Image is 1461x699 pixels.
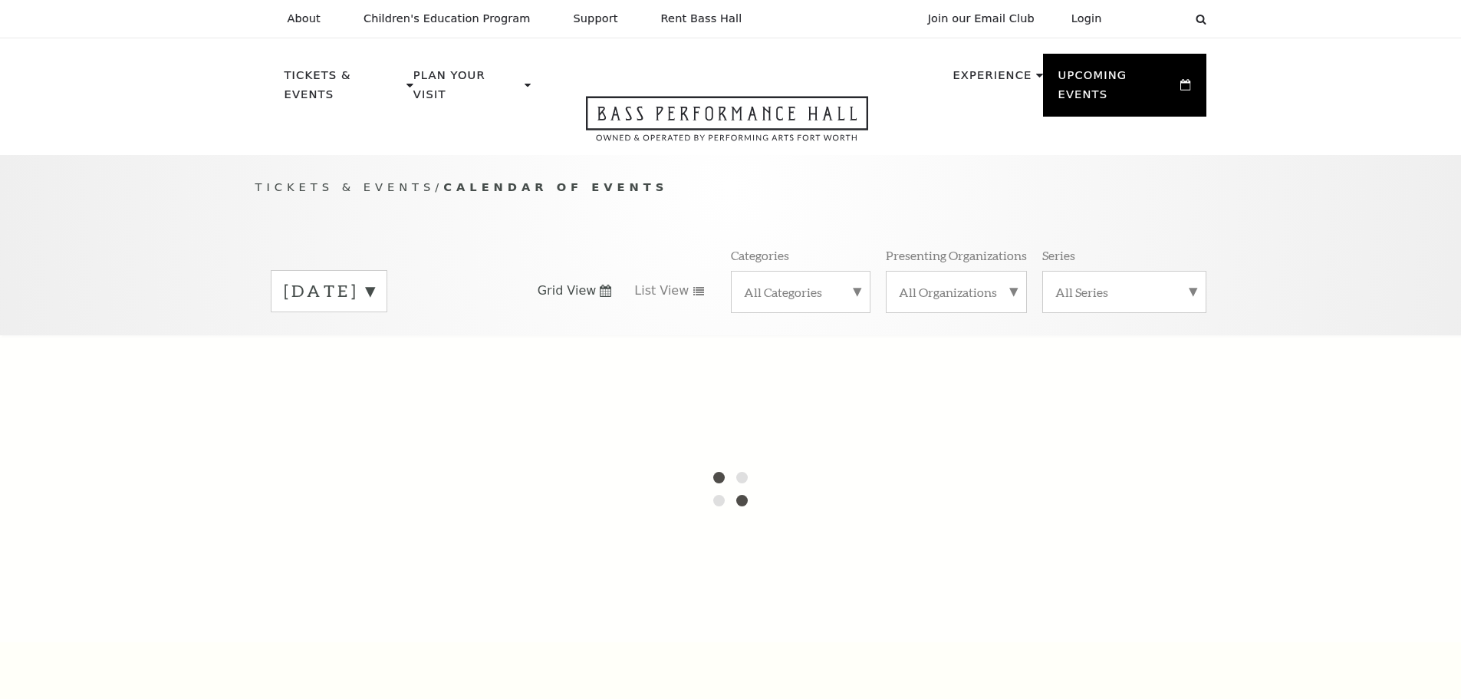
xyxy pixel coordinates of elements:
[1058,66,1177,113] p: Upcoming Events
[285,66,403,113] p: Tickets & Events
[413,66,521,113] p: Plan Your Visit
[661,12,742,25] p: Rent Bass Hall
[953,66,1032,94] p: Experience
[886,247,1027,263] p: Presenting Organizations
[288,12,321,25] p: About
[443,180,668,193] span: Calendar of Events
[255,180,436,193] span: Tickets & Events
[538,282,597,299] span: Grid View
[284,279,374,303] label: [DATE]
[744,284,857,300] label: All Categories
[731,247,789,263] p: Categories
[634,282,689,299] span: List View
[899,284,1014,300] label: All Organizations
[1055,284,1193,300] label: All Series
[1127,12,1181,26] select: Select:
[364,12,531,25] p: Children's Education Program
[574,12,618,25] p: Support
[1042,247,1075,263] p: Series
[255,178,1206,197] p: /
